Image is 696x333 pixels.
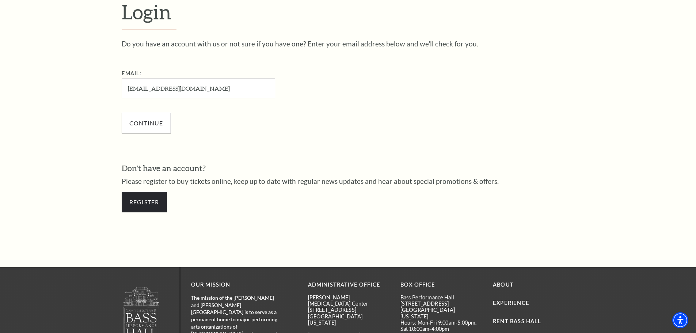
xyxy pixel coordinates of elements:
a: Rent Bass Hall [493,318,541,324]
label: Email: [122,70,142,76]
p: [GEOGRAPHIC_DATA][US_STATE] [400,307,482,319]
p: [GEOGRAPHIC_DATA][US_STATE] [308,313,389,326]
p: Do you have an account with us or not sure if you have one? Enter your email address below and we... [122,40,575,47]
div: Accessibility Menu [672,312,688,328]
a: Experience [493,300,529,306]
p: Please register to buy tickets online, keep up to date with regular news updates and hear about s... [122,178,575,185]
p: OUR MISSION [191,280,282,290]
p: [PERSON_NAME][MEDICAL_DATA] Center [308,294,389,307]
p: [STREET_ADDRESS] [308,307,389,313]
input: Submit button [122,113,171,133]
p: [STREET_ADDRESS] [400,300,482,307]
p: BOX OFFICE [400,280,482,290]
a: Register [122,192,167,212]
h3: Don't have an account? [122,163,575,174]
p: Bass Performance Hall [400,294,482,300]
a: About [493,281,514,288]
p: Hours: Mon-Fri 9:00am-5:00pm, Sat 10:00am-4:00pm [400,319,482,332]
input: Required [122,78,275,98]
p: Administrative Office [308,280,389,290]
